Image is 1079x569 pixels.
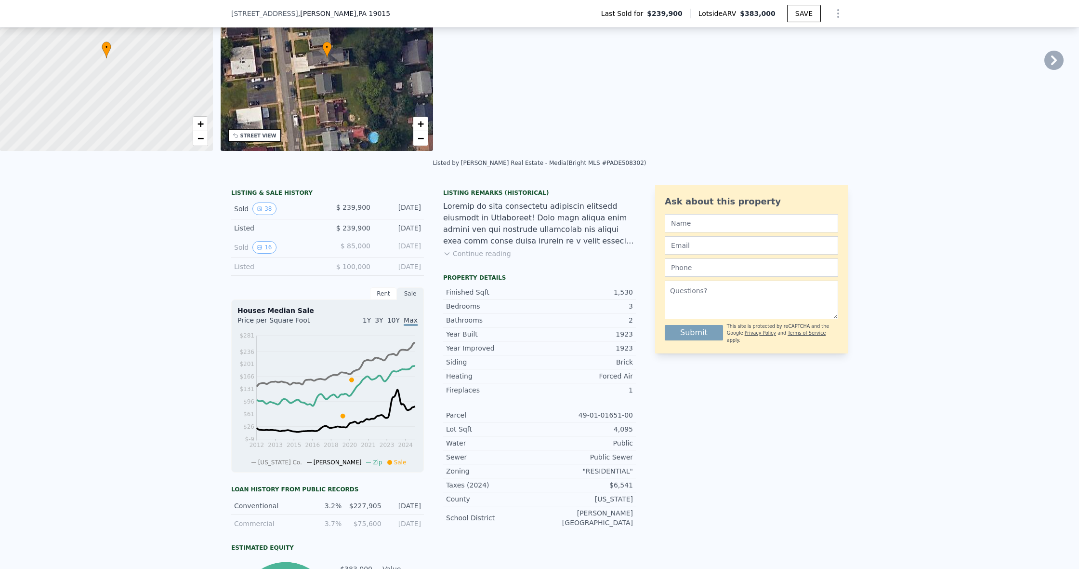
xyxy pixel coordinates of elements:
[539,424,633,434] div: 4,095
[539,329,633,339] div: 1923
[539,287,633,297] div: 1,530
[237,306,418,315] div: Houses Median Sale
[539,480,633,490] div: $6,541
[446,480,539,490] div: Taxes (2024)
[324,442,339,448] tspan: 2018
[197,132,203,144] span: −
[443,249,511,258] button: Continue reading
[665,214,838,232] input: Name
[443,274,636,282] div: Property details
[336,263,370,271] span: $ 100,000
[446,466,539,476] div: Zoning
[539,385,633,395] div: 1
[446,357,539,367] div: Siding
[829,4,848,23] button: Show Options
[378,241,421,254] div: [DATE]
[413,117,428,131] a: Zoom in
[539,466,633,476] div: "RESIDENTIAL"
[373,459,382,466] span: Zip
[193,117,208,131] a: Zoom in
[102,43,111,52] span: •
[446,301,539,311] div: Bedrooms
[698,9,740,18] span: Lotside ARV
[193,131,208,146] a: Zoom out
[342,442,357,448] tspan: 2020
[446,385,539,395] div: Fireplaces
[446,424,539,434] div: Lot Sqft
[539,494,633,504] div: [US_STATE]
[387,519,421,528] div: [DATE]
[740,10,776,17] span: $383,000
[239,386,254,393] tspan: $131
[443,189,636,197] div: Listing Remarks (Historical)
[601,9,647,18] span: Last Sold for
[231,9,298,18] span: [STREET_ADDRESS]
[387,501,421,511] div: [DATE]
[665,236,838,255] input: Email
[539,343,633,353] div: 1923
[234,241,320,254] div: Sold
[387,316,400,324] span: 10Y
[446,371,539,381] div: Heating
[239,361,254,367] tspan: $201
[239,349,254,355] tspan: $236
[647,9,683,18] span: $239,900
[539,452,633,462] div: Public Sewer
[245,436,254,443] tspan: $-9
[314,459,362,466] span: [PERSON_NAME]
[250,442,264,448] tspan: 2012
[413,131,428,146] a: Zoom out
[361,442,376,448] tspan: 2021
[268,442,283,448] tspan: 2013
[404,316,418,326] span: Max
[446,287,539,297] div: Finished Sqft
[234,223,320,233] div: Listed
[418,118,424,130] span: +
[418,132,424,144] span: −
[308,519,342,528] div: 3.7%
[539,315,633,325] div: 2
[378,262,421,271] div: [DATE]
[347,519,381,528] div: $75,600
[378,203,421,215] div: [DATE]
[539,301,633,311] div: 3
[197,118,203,130] span: +
[363,316,371,324] span: 1Y
[287,442,302,448] tspan: 2015
[234,501,302,511] div: Conventional
[394,459,407,466] span: Sale
[341,242,370,250] span: $ 85,000
[446,329,539,339] div: Year Built
[231,486,424,493] div: Loan history from public records
[370,287,397,300] div: Rent
[308,501,342,511] div: 3.2%
[539,438,633,448] div: Public
[347,501,381,511] div: $227,905
[443,201,636,247] div: Loremip do sita consectetu adipiscin elitsedd eiusmodt in Utlaboreet! Dolo magn aliqua enim admin...
[788,330,826,336] a: Terms of Service
[234,262,320,271] div: Listed
[446,343,539,353] div: Year Improved
[446,315,539,325] div: Bathrooms
[446,452,539,462] div: Sewer
[336,224,370,232] span: $ 239,900
[378,223,421,233] div: [DATE]
[243,411,254,418] tspan: $61
[102,41,111,58] div: •
[234,203,320,215] div: Sold
[433,160,646,166] div: Listed by [PERSON_NAME] Real Estate - Media (Bright MLS #PADE508302)
[446,410,539,420] div: Parcel
[322,43,332,52] span: •
[787,5,821,22] button: SAVE
[234,519,302,528] div: Commercial
[380,442,395,448] tspan: 2023
[727,323,838,344] div: This site is protected by reCAPTCHA and the Google and apply.
[665,325,723,340] button: Submit
[446,494,539,504] div: County
[397,287,424,300] div: Sale
[298,9,390,18] span: , [PERSON_NAME]
[231,189,424,199] div: LISTING & SALE HISTORY
[375,316,383,324] span: 3Y
[356,10,391,17] span: , PA 19015
[239,373,254,380] tspan: $166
